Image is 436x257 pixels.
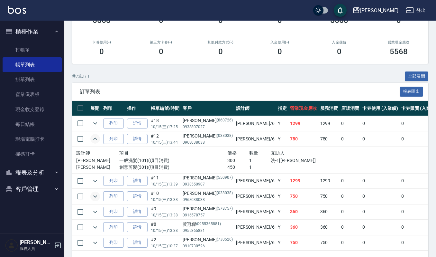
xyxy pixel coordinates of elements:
h3: 5568 [390,47,408,56]
p: 450 [227,164,249,171]
td: 0 [361,173,400,188]
p: 10/15 (三) 13:38 [151,197,179,203]
button: [PERSON_NAME] [350,4,401,17]
td: Y [276,235,288,250]
p: [PERSON_NAME] [76,164,119,171]
td: #11 [149,173,181,188]
button: 列印 [103,119,124,128]
h2: 第三方卡券(-) [139,40,183,44]
span: 項目 [119,150,129,156]
td: 360 [319,220,340,235]
td: 750 [288,189,319,204]
td: 0 [361,235,400,250]
button: 登出 [404,5,428,16]
a: 掃碼打卡 [3,147,62,161]
a: 詳情 [127,207,148,217]
button: save [334,4,347,17]
td: #8 [149,220,181,235]
div: [PERSON_NAME] [183,133,233,139]
p: (730526) [217,236,233,243]
th: 卡券使用 (入業績) [361,101,400,116]
p: 10/15 (三) 17:25 [151,124,179,130]
p: 一般洗髮(101)(項目消費) [119,157,227,164]
td: Y [276,220,288,235]
p: 0938807027 [183,124,233,130]
button: expand row [90,134,100,144]
img: Logo [8,6,26,14]
button: 櫃檯作業 [3,23,62,40]
td: 0 [361,189,400,204]
span: 互助人 [271,150,285,156]
button: expand row [90,192,100,201]
button: expand row [90,176,100,186]
th: 列印 [102,101,125,116]
p: 0938550907 [183,181,233,187]
span: 設計師 [76,150,90,156]
p: (578757) [217,205,233,212]
p: [PERSON_NAME] [76,157,119,164]
td: 0 [361,220,400,235]
p: 1 [249,157,271,164]
td: [PERSON_NAME] /6 [234,204,276,219]
a: 報表匯出 [400,88,423,94]
td: 0 [340,173,361,188]
td: [PERSON_NAME] /6 [234,235,276,250]
td: 0 [361,116,400,131]
td: Y [276,204,288,219]
a: 掛單列表 [3,72,62,87]
button: expand row [90,238,100,248]
p: 創意剪髮(301)(項目消費) [119,164,227,171]
td: 0 [361,131,400,147]
p: 10/15 (三) 13:39 [151,181,179,187]
td: 360 [288,220,319,235]
td: Y [276,131,288,147]
p: 10/15 (三) 10:37 [151,243,179,249]
td: [PERSON_NAME] /6 [234,189,276,204]
div: [PERSON_NAME] [183,175,233,181]
button: 列印 [103,238,124,248]
button: 報表及分析 [3,164,62,181]
td: #2 [149,235,181,250]
button: 列印 [103,222,124,232]
p: 0910730526 [183,243,233,249]
p: 10/15 (三) 13:38 [151,212,179,218]
p: 300 [227,157,249,164]
th: 服務消費 [319,101,340,116]
td: [PERSON_NAME] /6 [234,116,276,131]
img: Person [5,239,18,252]
th: 操作 [125,101,149,116]
button: 列印 [103,134,124,144]
span: 訂單列表 [80,89,400,95]
th: 店販消費 [340,101,361,116]
td: 750 [319,131,340,147]
th: 指定 [276,101,288,116]
p: 1 [249,164,271,171]
td: 0 [340,116,361,131]
button: 全部展開 [405,71,429,81]
p: 共 7 筆, 1 / 1 [72,73,90,79]
div: [PERSON_NAME] [183,117,233,124]
p: 10/15 (三) 13:44 [151,139,179,145]
span: 數量 [249,150,259,156]
td: 0 [340,220,361,235]
th: 營業現金應收 [288,101,319,116]
th: 客戶 [181,101,234,116]
button: 列印 [103,191,124,201]
a: 詳情 [127,238,148,248]
th: 展開 [89,101,102,116]
td: Y [276,116,288,131]
h3: 0 [218,47,223,56]
td: 750 [288,235,319,250]
p: 10/15 (三) 13:38 [151,228,179,233]
p: 洗-1[[PERSON_NAME]] [271,157,336,164]
div: [PERSON_NAME] [360,6,398,14]
p: (0955365881) [196,221,221,228]
td: 1299 [288,116,319,131]
h5: [PERSON_NAME] [20,239,52,246]
button: 列印 [103,176,124,186]
a: 現金收支登錄 [3,102,62,117]
button: expand row [90,207,100,217]
td: 0 [340,204,361,219]
div: 黃冠傑 [183,221,233,228]
td: 750 [319,189,340,204]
